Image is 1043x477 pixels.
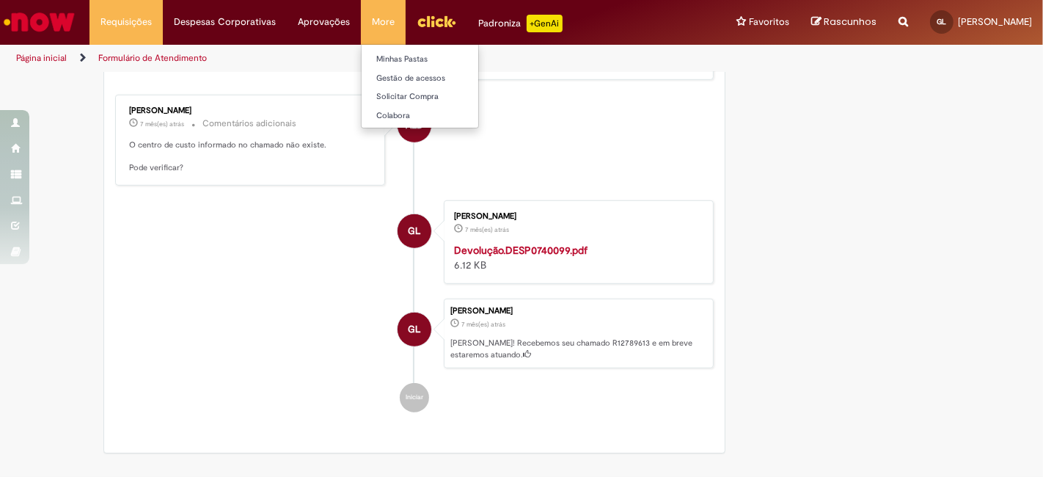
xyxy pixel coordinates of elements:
p: +GenAi [527,15,563,32]
a: Devolução.DESP0740099.pdf [454,244,588,257]
span: 7 mês(es) atrás [140,120,184,128]
div: [PERSON_NAME] [129,106,373,115]
div: [PERSON_NAME] [450,307,706,316]
a: Página inicial [16,52,67,64]
span: [PERSON_NAME] [958,15,1032,28]
span: GL [408,312,420,347]
p: [PERSON_NAME]! Recebemos seu chamado R12789613 e em breve estaremos atuando. [450,338,706,360]
div: Guliart Sousa Lima [398,214,431,248]
div: Padroniza [478,15,563,32]
a: Formulário de Atendimento [98,52,207,64]
p: O centro de custo informado no chamado não existe. Pode verificar? [129,139,373,174]
span: GL [408,214,420,249]
ul: Trilhas de página [11,45,684,72]
span: Aprovações [298,15,350,29]
time: 10/03/2025 22:25:49 [461,320,505,329]
a: Gestão de acessos [362,70,523,87]
div: [PERSON_NAME] [454,212,698,221]
small: Comentários adicionais [202,117,296,130]
time: 13/03/2025 13:57:18 [140,120,184,128]
span: Rascunhos [824,15,877,29]
ul: More [361,44,479,128]
a: Minhas Pastas [362,51,523,68]
span: More [372,15,395,29]
li: Guliart Sousa Lima [115,299,714,369]
span: Favoritos [749,15,789,29]
img: click_logo_yellow_360x200.png [417,10,456,32]
div: Guliart Sousa Lima [398,313,431,346]
img: ServiceNow [1,7,77,37]
span: Despesas Corporativas [174,15,276,29]
span: GL [937,17,947,26]
div: 6.12 KB [454,243,698,272]
a: Solicitar Compra [362,89,523,105]
a: Colabora [362,108,523,124]
span: 7 mês(es) atrás [461,320,505,329]
a: Rascunhos [811,15,877,29]
span: 7 mês(es) atrás [465,225,509,234]
span: Requisições [100,15,152,29]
